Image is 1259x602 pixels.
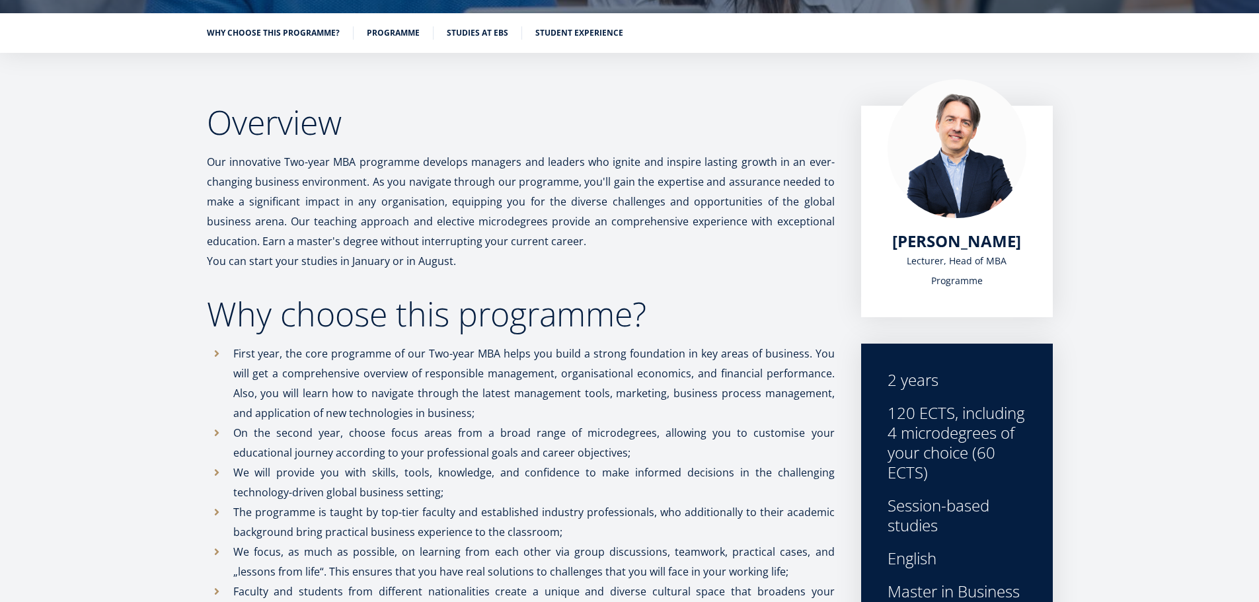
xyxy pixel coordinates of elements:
[233,423,835,463] p: On the second year, choose focus areas from a broad range of microdegrees, allowing you to custom...
[207,106,835,139] h2: Overview
[892,230,1021,252] span: [PERSON_NAME]
[3,184,12,193] input: One-year MBA (in Estonian)
[367,26,420,40] a: Programme
[233,344,835,423] p: First year, the core programme of our Two-year MBA helps you build a strong foundation in key are...
[892,231,1021,251] a: [PERSON_NAME]
[3,219,12,227] input: Technology Innovation MBA
[888,403,1026,482] div: 120 ECTS, including 4 microdegrees of your choice (60 ECTS)
[888,79,1026,218] img: Marko Rillo
[207,297,835,330] h2: Why choose this programme?
[233,542,835,582] p: We focus, as much as possible, on learning from each other via group discussions, teamwork, pract...
[314,1,356,13] span: Last Name
[15,218,127,230] span: Technology Innovation MBA
[233,502,835,542] p: The programme is taught by top-tier faculty and established industry professionals, who additiona...
[447,26,508,40] a: Studies at EBS
[233,463,835,502] p: We will provide you with skills, tools, knowledge, and confidence to make informed decisions in t...
[3,202,12,210] input: Two-year MBA
[15,201,72,213] span: Two-year MBA
[207,152,835,251] p: Our innovative Two-year MBA programme develops managers and leaders who ignite and inspire lastin...
[207,251,835,271] p: You can start your studies in January or in August.
[888,251,1026,291] div: Lecturer, Head of MBA Programme
[888,496,1026,535] div: Session-based studies
[207,26,340,40] a: Why choose this programme?
[888,548,1026,568] div: English
[535,26,623,40] a: Student experience
[15,184,123,196] span: One-year MBA (in Estonian)
[888,370,1026,390] div: 2 years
